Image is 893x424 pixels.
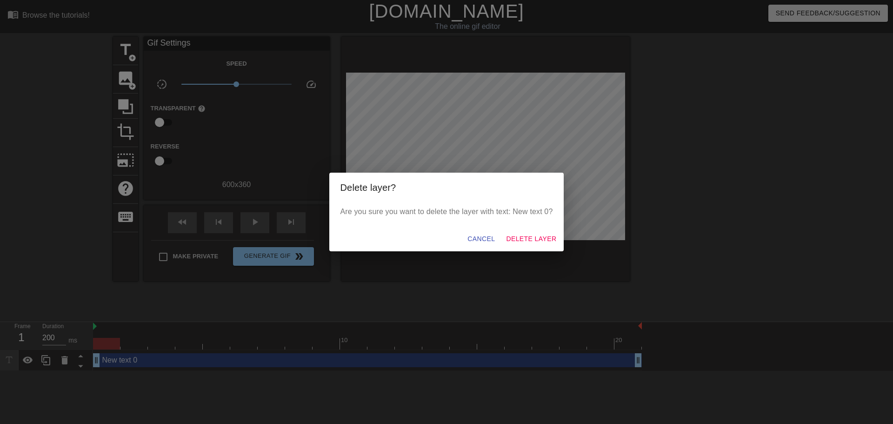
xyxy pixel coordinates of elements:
button: Delete Layer [502,230,560,248]
button: Cancel [464,230,499,248]
h2: Delete layer? [340,180,553,195]
span: Delete Layer [506,233,556,245]
span: Cancel [467,233,495,245]
p: Are you sure you want to delete the layer with text: New text 0? [340,206,553,217]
